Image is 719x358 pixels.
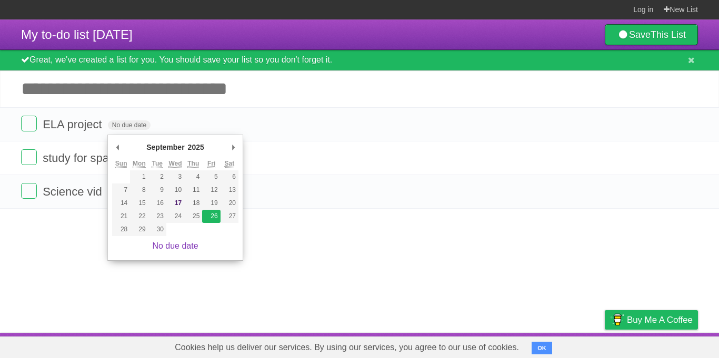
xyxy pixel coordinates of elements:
[202,183,220,197] button: 12
[145,139,186,155] div: September
[112,210,130,223] button: 21
[166,183,184,197] button: 10
[184,210,202,223] button: 25
[168,160,182,168] abbr: Wednesday
[112,183,130,197] button: 7
[152,241,198,250] a: No due date
[43,185,105,198] span: Science vid
[108,120,151,130] span: No due date
[225,160,235,168] abbr: Saturday
[130,223,148,236] button: 29
[651,29,686,40] b: This List
[627,311,693,329] span: Buy me a coffee
[21,116,37,131] label: Done
[43,151,133,165] span: study for spanish
[184,197,202,210] button: 18
[555,335,578,355] a: Terms
[221,183,238,197] button: 13
[632,335,698,355] a: Suggest a feature
[115,160,127,168] abbr: Sunday
[21,149,37,165] label: Done
[221,210,238,223] button: 27
[112,223,130,236] button: 28
[500,335,542,355] a: Developers
[43,118,105,131] span: ELA project
[130,170,148,183] button: 1
[187,160,199,168] abbr: Thursday
[591,335,618,355] a: Privacy
[148,197,166,210] button: 16
[148,183,166,197] button: 9
[166,210,184,223] button: 24
[610,311,624,329] img: Buy me a coffee
[152,160,162,168] abbr: Tuesday
[184,170,202,183] button: 4
[202,197,220,210] button: 19
[221,197,238,210] button: 20
[21,27,133,42] span: My to-do list [DATE]
[465,335,487,355] a: About
[148,210,166,223] button: 23
[21,183,37,199] label: Done
[148,170,166,183] button: 2
[184,183,202,197] button: 11
[605,24,698,45] a: SaveThis List
[605,310,698,330] a: Buy me a coffee
[164,337,530,358] span: Cookies help us deliver our services. By using our services, you agree to our use of cookies.
[112,197,130,210] button: 14
[166,197,184,210] button: 17
[532,342,552,354] button: OK
[221,170,238,183] button: 6
[228,139,238,155] button: Next Month
[148,223,166,236] button: 30
[130,183,148,197] button: 8
[186,139,206,155] div: 2025
[130,197,148,210] button: 15
[130,210,148,223] button: 22
[112,139,123,155] button: Previous Month
[207,160,215,168] abbr: Friday
[202,210,220,223] button: 26
[202,170,220,183] button: 5
[166,170,184,183] button: 3
[133,160,146,168] abbr: Monday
